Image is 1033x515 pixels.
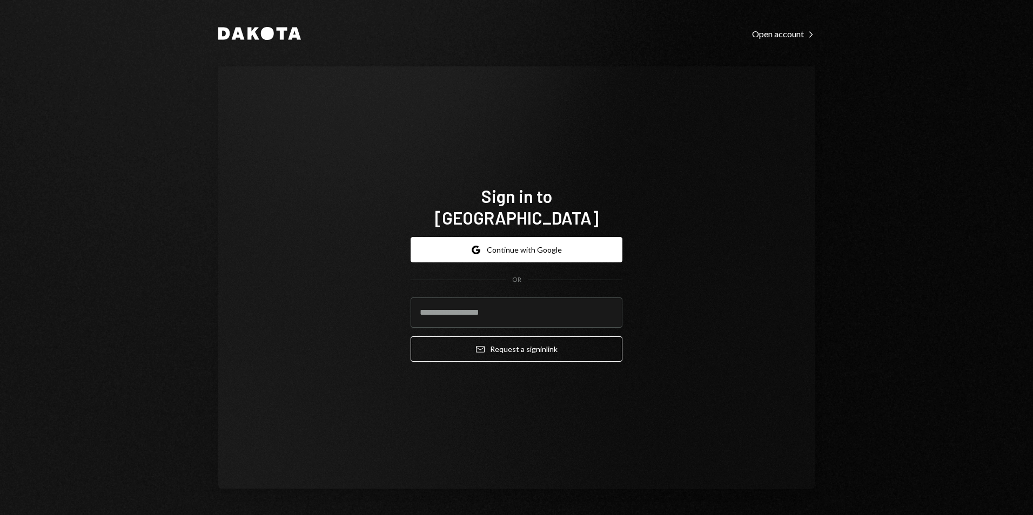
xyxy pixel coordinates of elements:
[411,185,622,228] h1: Sign in to [GEOGRAPHIC_DATA]
[752,29,815,39] div: Open account
[752,28,815,39] a: Open account
[512,275,521,284] div: OR
[411,237,622,262] button: Continue with Google
[411,336,622,362] button: Request a signinlink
